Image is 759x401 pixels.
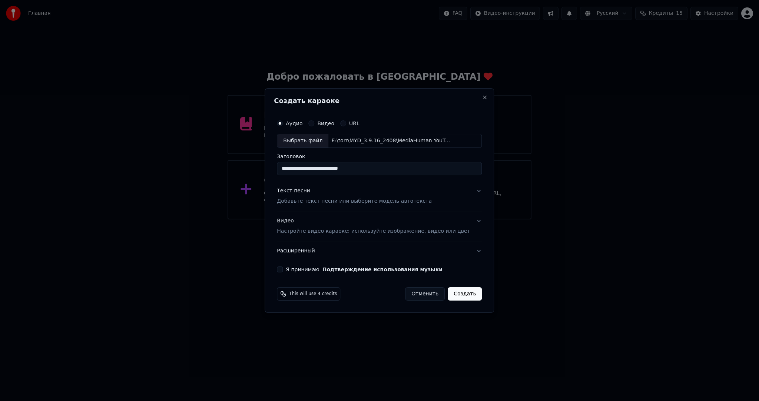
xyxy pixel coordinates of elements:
label: Я принимаю [286,267,443,272]
p: Добавьте текст песни или выберите модель автотекста [277,198,432,205]
label: Видео [317,121,334,126]
button: Отменить [405,287,445,301]
button: Я принимаю [322,267,443,272]
p: Настройте видео караоке: используйте изображение, видео или цвет [277,228,470,235]
button: ВидеоНастройте видео караоке: используйте изображение, видео или цвет [277,211,482,241]
label: Аудио [286,121,302,126]
div: Выбрать файл [277,134,328,148]
button: Текст песниДобавьте текст песни или выберите модель автотекста [277,181,482,211]
span: This will use 4 credits [289,291,337,297]
div: Текст песни [277,187,310,195]
label: URL [349,121,359,126]
h2: Создать караоке [274,97,485,104]
div: Видео [277,217,470,235]
button: Создать [448,287,482,301]
label: Заголовок [277,154,482,159]
div: E:\torr\MYD_3.9.16_2408\MediaHuman YouTube Downloader Portable_64\MediaHuman YouTube Downloader P... [328,137,454,145]
button: Расширенный [277,241,482,261]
